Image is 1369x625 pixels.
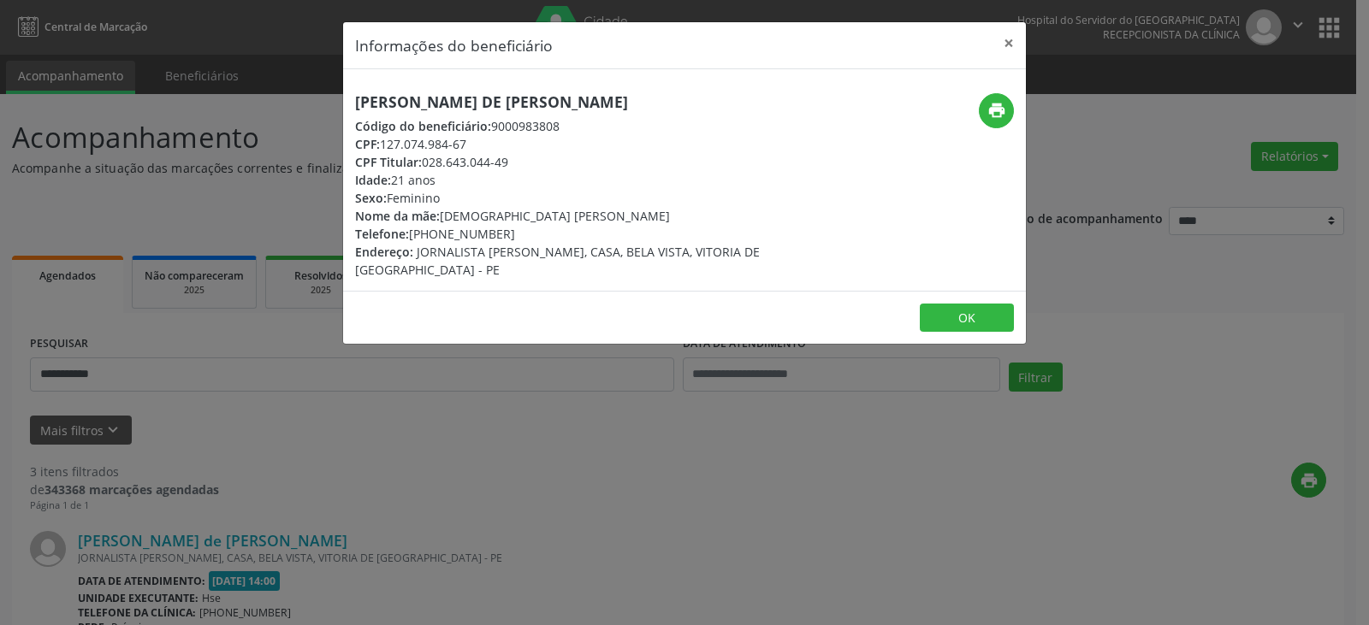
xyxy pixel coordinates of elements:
[920,304,1014,333] button: OK
[987,101,1006,120] i: print
[355,117,786,135] div: 9000983808
[992,22,1026,64] button: Close
[355,190,387,206] span: Sexo:
[355,154,422,170] span: CPF Titular:
[355,136,380,152] span: CPF:
[355,207,786,225] div: [DEMOGRAPHIC_DATA] [PERSON_NAME]
[355,208,440,224] span: Nome da mãe:
[355,93,786,111] h5: [PERSON_NAME] de [PERSON_NAME]
[355,172,391,188] span: Idade:
[355,171,786,189] div: 21 anos
[355,225,786,243] div: [PHONE_NUMBER]
[355,244,760,278] span: JORNALISTA [PERSON_NAME], CASA, BELA VISTA, VITORIA DE [GEOGRAPHIC_DATA] - PE
[979,93,1014,128] button: print
[355,153,786,171] div: 028.643.044-49
[355,118,491,134] span: Código do beneficiário:
[355,189,786,207] div: Feminino
[355,135,786,153] div: 127.074.984-67
[355,244,413,260] span: Endereço:
[355,34,553,56] h5: Informações do beneficiário
[355,226,409,242] span: Telefone:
